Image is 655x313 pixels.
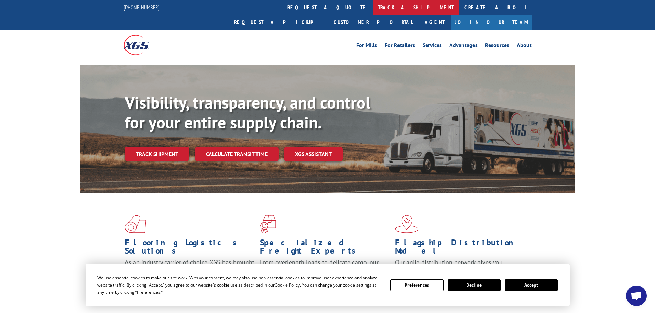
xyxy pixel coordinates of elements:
[125,147,189,161] a: Track shipment
[395,258,522,275] span: Our agile distribution network gives you nationwide inventory management on demand.
[449,43,478,50] a: Advantages
[485,43,509,50] a: Resources
[626,286,647,306] div: Open chat
[125,215,146,233] img: xgs-icon-total-supply-chain-intelligence-red
[356,43,377,50] a: For Mills
[86,264,570,306] div: Cookie Consent Prompt
[97,274,382,296] div: We use essential cookies to make our site work. With your consent, we may also use non-essential ...
[229,15,328,30] a: Request a pickup
[328,15,418,30] a: Customer Portal
[125,92,370,133] b: Visibility, transparency, and control for your entire supply chain.
[125,258,254,283] span: As an industry carrier of choice, XGS has brought innovation and dedication to flooring logistics...
[275,282,300,288] span: Cookie Policy
[423,43,442,50] a: Services
[260,258,390,289] p: From overlength loads to delicate cargo, our experienced staff knows the best way to move your fr...
[284,147,343,161] a: XGS ASSISTANT
[195,147,279,161] a: Calculate transit time
[505,279,558,291] button: Accept
[137,289,160,295] span: Preferences
[125,238,255,258] h1: Flooring Logistics Solutions
[124,4,160,11] a: [PHONE_NUMBER]
[395,215,419,233] img: xgs-icon-flagship-distribution-model-red
[385,43,415,50] a: For Retailers
[395,238,525,258] h1: Flagship Distribution Model
[260,215,276,233] img: xgs-icon-focused-on-flooring-red
[260,238,390,258] h1: Specialized Freight Experts
[390,279,443,291] button: Preferences
[517,43,532,50] a: About
[448,279,501,291] button: Decline
[451,15,532,30] a: Join Our Team
[418,15,451,30] a: Agent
